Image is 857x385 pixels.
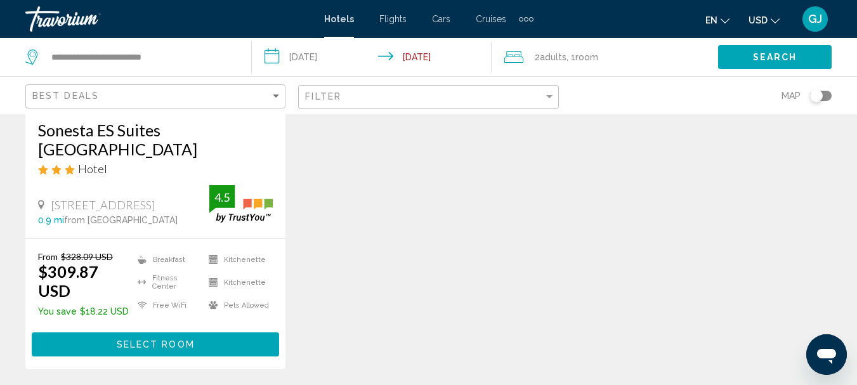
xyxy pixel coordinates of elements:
li: Kitchenette [202,251,273,268]
li: Breakfast [131,251,202,268]
span: GJ [808,13,822,25]
button: Toggle map [801,90,832,101]
iframe: Button to launch messaging window [806,334,847,375]
span: , 1 [566,48,598,66]
span: You save [38,306,77,316]
a: Cars [432,14,450,24]
span: From [38,251,58,262]
a: Flights [379,14,407,24]
button: Filter [298,84,558,110]
span: Hotel [78,162,107,176]
span: en [705,15,717,25]
a: Travorium [25,6,311,32]
a: Cruises [476,14,506,24]
mat-select: Sort by [32,91,282,102]
li: Fitness Center [131,274,202,290]
span: Search [753,53,797,63]
p: $18.22 USD [38,306,131,316]
a: Sonesta ES Suites [GEOGRAPHIC_DATA] [38,121,273,159]
span: Adults [540,52,566,62]
span: Room [575,52,598,62]
button: Extra navigation items [519,9,533,29]
span: 0.9 mi [38,215,64,225]
li: Free WiFi [131,297,202,313]
button: Search [718,45,832,69]
button: Change language [705,11,729,29]
span: Best Deals [32,91,99,101]
span: [STREET_ADDRESS] [51,198,155,212]
span: USD [749,15,768,25]
span: Filter [305,91,341,101]
button: User Menu [799,6,832,32]
span: 2 [535,48,566,66]
a: Hotels [324,14,354,24]
span: Map [782,87,801,105]
div: 3 star Hotel [38,162,273,176]
li: Kitchenette [202,274,273,290]
button: Change currency [749,11,780,29]
button: Select Room [32,332,279,356]
img: trustyou-badge.svg [209,185,273,223]
div: 4.5 [209,190,235,205]
span: Select Room [117,340,195,350]
li: Pets Allowed [202,297,273,313]
span: from [GEOGRAPHIC_DATA] [64,215,178,225]
button: Check-in date: Aug 15, 2025 Check-out date: Aug 17, 2025 [252,38,491,76]
ins: $309.87 USD [38,262,98,300]
del: $328.09 USD [61,251,113,262]
a: Select Room [32,336,279,349]
button: Travelers: 2 adults, 0 children [492,38,718,76]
